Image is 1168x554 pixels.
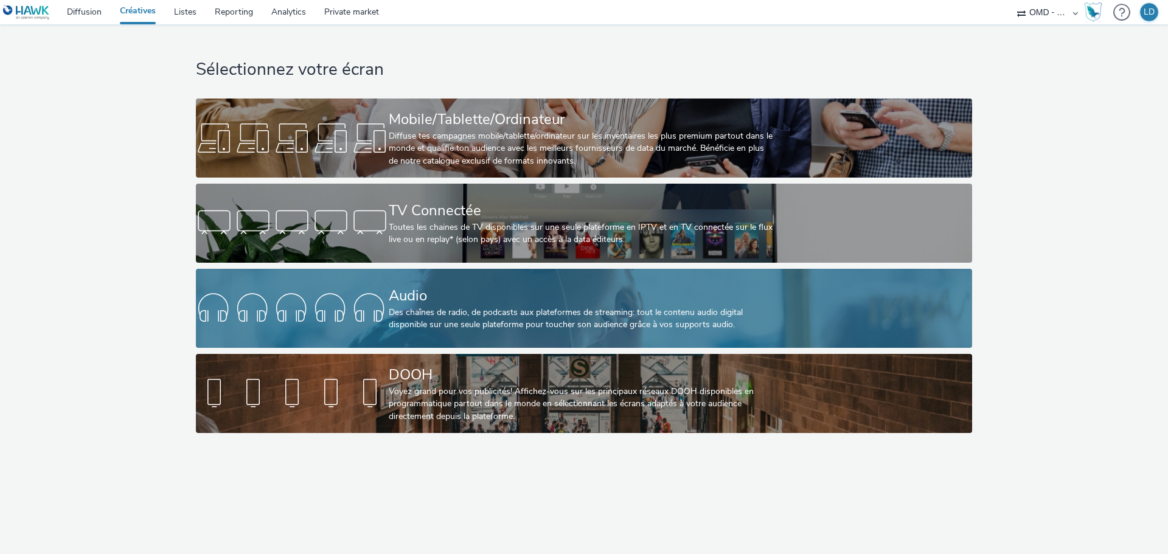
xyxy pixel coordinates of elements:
[3,5,50,20] img: undefined Logo
[389,200,774,221] div: TV Connectée
[389,364,774,386] div: DOOH
[389,306,774,331] div: Des chaînes de radio, de podcasts aux plateformes de streaming: tout le contenu audio digital dis...
[389,221,774,246] div: Toutes les chaines de TV disponibles sur une seule plateforme en IPTV et en TV connectée sur le f...
[196,354,972,433] a: DOOHVoyez grand pour vos publicités! Affichez-vous sur les principaux réseaux DOOH disponibles en...
[196,58,972,81] h1: Sélectionnez votre écran
[196,184,972,263] a: TV ConnectéeToutes les chaines de TV disponibles sur une seule plateforme en IPTV et en TV connec...
[389,109,774,130] div: Mobile/Tablette/Ordinateur
[196,99,972,178] a: Mobile/Tablette/OrdinateurDiffuse tes campagnes mobile/tablette/ordinateur sur les inventaires le...
[1084,2,1107,22] a: Hawk Academy
[389,285,774,306] div: Audio
[389,386,774,423] div: Voyez grand pour vos publicités! Affichez-vous sur les principaux réseaux DOOH disponibles en pro...
[1084,2,1102,22] img: Hawk Academy
[1144,3,1155,21] div: LD
[196,269,972,348] a: AudioDes chaînes de radio, de podcasts aux plateformes de streaming: tout le contenu audio digita...
[389,130,774,167] div: Diffuse tes campagnes mobile/tablette/ordinateur sur les inventaires les plus premium partout dan...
